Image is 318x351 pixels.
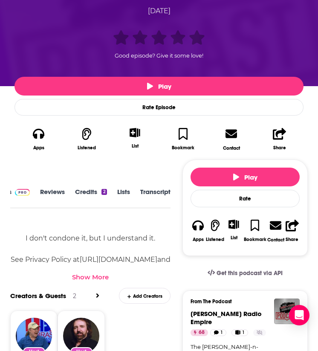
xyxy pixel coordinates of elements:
div: List [132,143,139,149]
a: Credits2 [75,188,107,207]
div: Rate Episode [14,99,304,116]
a: Todd N Tyler Radio Empire [191,310,262,326]
button: Play [14,77,304,96]
div: Open Intercom Messenger [289,305,309,325]
button: Apps [14,122,63,156]
div: Rate [191,190,300,207]
button: Show More Button [126,128,144,137]
div: Apps [193,237,204,242]
a: Creators & Guests [10,292,66,300]
a: Lists [117,188,130,207]
button: Listened [63,122,111,156]
button: Show More Button [225,220,243,229]
a: [URL][DOMAIN_NAME] [80,255,157,264]
span: Get this podcast via API [217,270,283,277]
div: 2 [73,292,76,300]
a: View All [96,292,99,300]
div: 2 [101,189,107,195]
button: Bookmark [159,122,207,156]
div: Bookmark [172,145,194,151]
button: Apps [191,214,205,248]
button: Share [285,214,300,248]
div: Bookmark [244,237,266,242]
a: 1 [210,329,226,336]
a: 1 [231,329,248,336]
a: Transcript [140,188,171,207]
span: Good episode? Give it some love! [115,52,203,59]
span: 1 [221,328,223,337]
span: Play [233,173,257,181]
a: Get this podcast via API [201,263,289,284]
div: Listened [206,237,224,242]
div: Apps [33,145,44,151]
a: 68 [191,329,208,336]
a: Reviews [40,188,65,207]
div: Contact [223,145,240,151]
div: List [231,235,237,241]
img: Podchaser Pro [15,189,30,196]
div: Show More ButtonList [111,122,159,154]
div: Contact [267,237,284,243]
h3: From The Podcast [191,299,293,305]
img: Todd N Tyler Radio Empire [274,299,300,324]
button: Listened [205,214,225,248]
span: 68 [199,328,205,337]
button: Share [255,122,304,156]
div: Show More ButtonList [225,214,243,246]
span: Play [147,82,171,90]
span: [PERSON_NAME] Radio Empire [191,310,262,326]
div: Listened [78,145,96,151]
div: [DATE] [31,6,287,17]
span: 1 [243,328,244,337]
button: Play [191,168,300,186]
div: Share [273,145,286,151]
button: Bookmark [243,214,267,248]
a: Contact [207,122,255,156]
a: Contact [267,214,285,248]
div: I don't condone it, but I understand it. See Privacy Policy at and [US_STATE] Privacy Notice at . [10,233,171,286]
div: Add Creators [119,288,171,304]
div: Share [286,237,298,242]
